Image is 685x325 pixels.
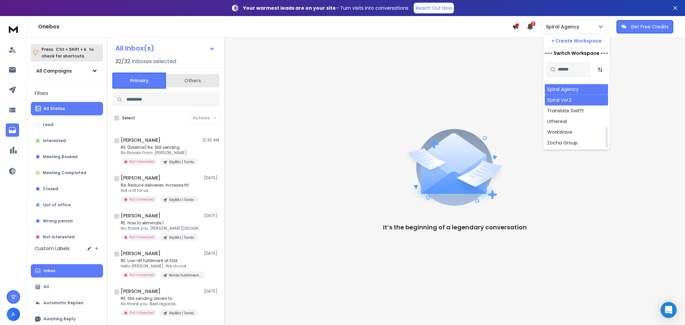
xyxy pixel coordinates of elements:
p: – Turn visits into conversations [243,5,408,11]
h1: [PERSON_NAME] [121,288,161,295]
button: Closed [31,182,103,196]
h1: Onebox [38,23,512,31]
h1: [PERSON_NAME] [121,212,161,219]
p: + Create Workspace [551,37,602,44]
h3: Filters [31,89,103,98]
p: Lead [43,122,54,127]
button: Others [166,73,219,88]
p: Wrong person [43,218,73,224]
button: Not Interested [31,230,103,244]
h1: [PERSON_NAME] [121,175,161,181]
p: Re: Reduce deliveries. Increase fill [121,183,198,188]
p: No thank you. Best regards, [121,301,198,307]
h3: Custom Labels [35,245,70,252]
button: Automatic Replies [31,296,103,310]
p: SkyBitz | Tanks [169,311,194,316]
button: Out of office [31,198,103,212]
button: Get Free Credits [616,20,673,33]
p: It’s the beginning of a legendary conversation [383,223,527,232]
p: 12:30 AM [202,137,219,143]
div: Zocha Group [547,139,578,146]
p: Reach Out Now [416,5,452,11]
button: + Create Workspace [543,35,609,47]
h1: All Campaigns [36,68,72,74]
button: Meeting Completed [31,166,103,180]
p: Not Interested [129,235,154,240]
span: 1 [531,21,535,26]
div: Translate Switft [547,107,584,114]
div: Spiral Agency [547,86,579,93]
p: Hello [PERSON_NAME]. We do not [121,263,201,269]
button: All Campaigns [31,64,103,78]
p: --- Switch Workspace --- [545,50,608,57]
p: RE: Still sending drivers to [121,296,198,301]
p: RE: Low-lift fulfillment at EGA [121,258,201,263]
button: All [31,280,103,294]
p: Not Interested [43,234,75,240]
p: Meeting Completed [43,170,86,176]
p: Nimbl Fulfillment | Retail Angle [169,273,201,278]
button: All Inbox(s) [110,41,220,55]
p: Out of office [43,202,71,208]
button: Meeting Booked [31,150,103,164]
button: Inbox [31,264,103,278]
button: All Status [31,102,103,115]
strong: Your warmest leads are on your site [243,5,336,11]
p: Not a fit for us. [121,188,198,193]
p: Meeting Booked [43,154,78,159]
div: Spiral Vol.2 [547,97,572,103]
div: WorkWave [547,129,572,135]
img: logo [7,23,20,35]
p: Awaiting Reply [43,316,76,322]
h3: Inboxes selected [131,58,176,66]
h1: All Inbox(s) [115,45,154,51]
p: [DATE] [204,213,219,218]
p: Not Interested [129,197,154,202]
label: Select [122,115,135,121]
div: Open Intercom Messenger [661,302,677,318]
button: Primary [112,73,166,89]
div: Salesmake [547,75,573,82]
p: Interested [43,138,66,143]
p: Not Interested [129,159,154,164]
h1: [PERSON_NAME] [121,137,161,143]
span: Ctrl + Shift + k [55,45,87,53]
p: [DATE] [204,175,219,181]
p: SkyBitz | Tanks [169,197,194,202]
h1: [PERSON_NAME] [121,250,161,257]
p: [DATE] [204,251,219,256]
p: Not Interested [129,310,154,315]
p: All [43,284,49,290]
p: No thanks From: [PERSON_NAME] [121,150,198,155]
p: Automatic Replies [43,300,83,306]
p: Get Free Credits [630,23,669,30]
p: Spiral Agency [546,23,582,30]
button: Wrong person [31,214,103,228]
p: Press to check for shortcuts. [41,46,94,60]
span: 32 / 32 [115,58,130,66]
p: SkyBitz | Tanks [169,235,194,240]
p: All Status [43,106,65,111]
div: Uthereal [547,118,567,125]
p: [DATE] [204,289,219,294]
a: Reach Out Now [414,3,454,13]
button: A [7,308,20,321]
p: SkyBitz | Tanks [169,159,194,165]
p: RE: (External) Re: Still sending [121,145,198,150]
p: Closed [43,186,58,192]
p: No, thank you. [PERSON_NAME][GEOGRAPHIC_DATA] [121,226,201,231]
p: Not Interested [129,273,154,278]
button: Interested [31,134,103,147]
button: Sort by Sort A-Z [593,63,607,76]
button: Lead [31,118,103,131]
p: RE: How to eliminate 1 [121,220,201,226]
p: Inbox [43,268,55,274]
